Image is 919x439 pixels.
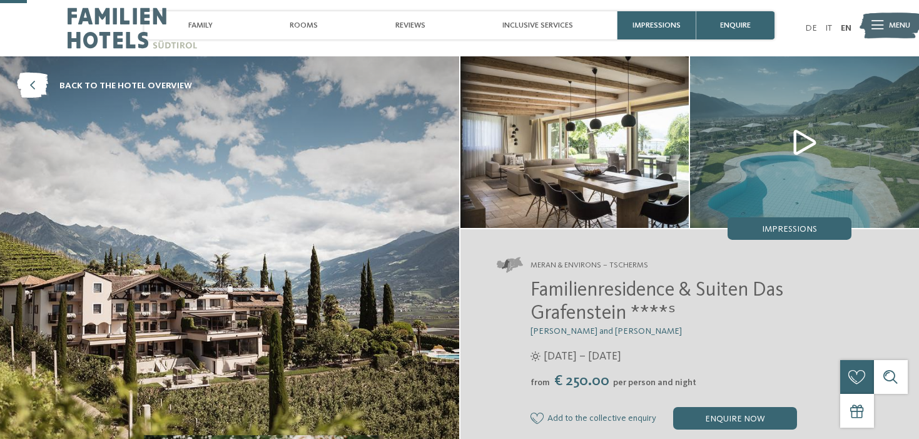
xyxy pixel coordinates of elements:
span: back to the hotel overview [59,80,192,92]
span: [PERSON_NAME] and [PERSON_NAME] [531,327,682,336]
img: Our family hotel in Meran & Environs for happy days [460,56,689,228]
i: Opening times in summer [531,351,541,361]
a: EN [841,24,851,33]
span: per person and night [613,378,696,387]
span: Add to the collective enquiry [547,414,656,424]
span: from [531,378,550,387]
div: enquire now [673,407,797,430]
span: Impressions [762,225,817,234]
a: back to the hotel overview [17,73,192,99]
span: € 250.00 [551,374,612,389]
span: Meran & Environs – Tscherms [531,260,648,271]
span: Menu [889,20,910,31]
a: IT [825,24,832,33]
a: DE [805,24,817,33]
span: [DATE] – [DATE] [544,349,621,364]
img: Our family hotel in Meran & Environs for happy days [690,56,919,228]
span: Familienresidence & Suiten Das Grafenstein ****ˢ [531,281,783,324]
